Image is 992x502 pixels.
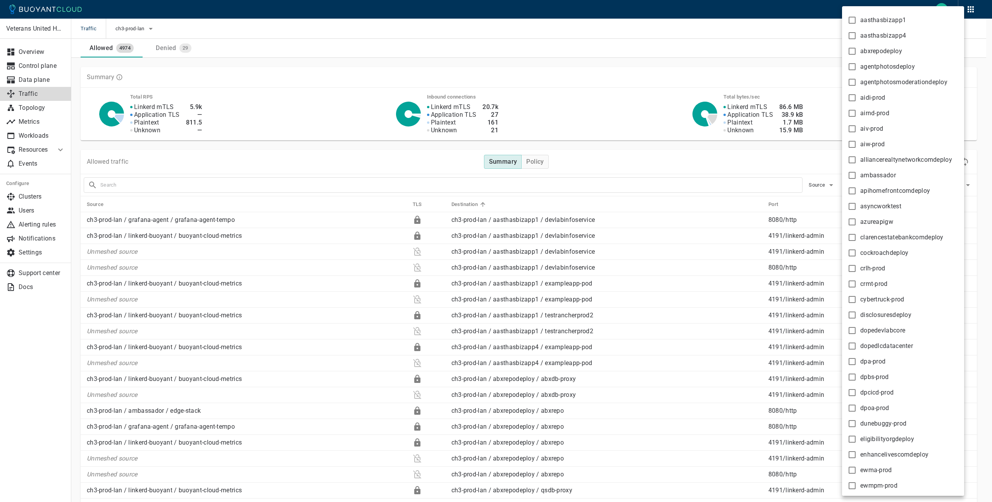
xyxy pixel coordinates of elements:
span: aasthasbizapp1 [860,16,906,24]
span: aidi-prod [860,94,885,102]
span: ewmpm-prod [860,482,897,490]
span: dpa-prod [860,358,885,365]
span: crmt-prod [860,280,888,288]
span: clarencestatebankcomdeploy [860,234,944,241]
span: dpoa-prod [860,404,889,412]
span: ewma-prod [860,466,892,474]
span: dopedevlabcore [860,327,905,334]
span: crlh-prod [860,265,885,272]
span: alliancerealtynetworkcomdeploy [860,156,952,164]
span: cockroachdeploy [860,249,909,257]
span: apihomefrontcomdeploy [860,187,930,195]
span: dopedlcdatacenter [860,342,913,350]
span: ambassador [860,171,896,179]
span: aiv-prod [860,125,883,133]
span: abxrepodeploy [860,47,902,55]
span: airnd-prod [860,109,889,117]
span: cybertruck-prod [860,296,904,303]
span: asyncworktest [860,203,901,210]
span: dunebuggy-prod [860,420,906,428]
span: azureapigw [860,218,893,226]
span: agentphotosmoderationdeploy [860,78,947,86]
span: agentphotosdeploy [860,63,915,71]
span: dpbs-prod [860,373,889,381]
span: aasthasbizapp4 [860,32,906,40]
span: eligibilityorgdeploy [860,435,914,443]
span: disclosuresdeploy [860,311,911,319]
span: aiw-prod [860,140,885,148]
span: dpcicd-prod [860,389,894,396]
span: enhancelivescomdeploy [860,451,928,459]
